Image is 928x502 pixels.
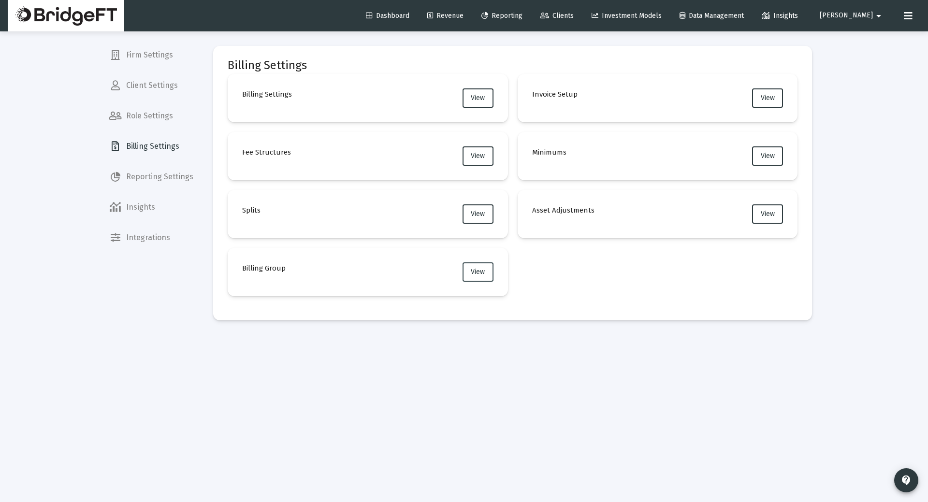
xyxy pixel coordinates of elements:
a: Insights [754,6,806,26]
span: View [761,152,775,160]
h4: Invoice Setup [532,88,578,100]
a: Insights [101,196,201,219]
button: View [463,88,493,108]
a: Reporting Settings [101,165,201,188]
button: View [752,146,783,166]
h4: Asset Adjustments [532,204,594,216]
span: Revenue [427,12,464,20]
a: Integrations [101,226,201,249]
a: Billing Settings [101,135,201,158]
span: Investment Models [592,12,662,20]
h4: Fee Structures [242,146,291,158]
a: Dashboard [358,6,417,26]
span: Clients [540,12,574,20]
button: [PERSON_NAME] [808,6,896,25]
span: View [471,152,485,160]
a: Client Settings [101,74,201,97]
button: View [463,262,493,282]
span: View [761,94,775,102]
a: Role Settings [101,104,201,128]
span: Dashboard [366,12,409,20]
button: View [752,88,783,108]
span: Data Management [680,12,744,20]
span: [PERSON_NAME] [820,12,873,20]
img: Dashboard [15,6,117,26]
a: Revenue [420,6,471,26]
mat-card-title: Billing Settings [228,60,307,70]
h4: Billing Group [242,262,286,274]
a: Data Management [672,6,752,26]
h4: Splits [242,204,261,216]
button: View [463,146,493,166]
span: Insights [762,12,798,20]
a: Firm Settings [101,43,201,67]
span: View [471,210,485,218]
button: View [752,204,783,224]
span: View [761,210,775,218]
a: Investment Models [584,6,669,26]
span: View [471,94,485,102]
h4: Minimums [532,146,566,158]
mat-icon: contact_support [900,474,912,486]
span: View [471,268,485,276]
a: Clients [533,6,581,26]
a: Reporting [474,6,530,26]
h4: Billing Settings [242,88,292,100]
mat-icon: arrow_drop_down [873,6,884,26]
span: Reporting [481,12,522,20]
button: View [463,204,493,224]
